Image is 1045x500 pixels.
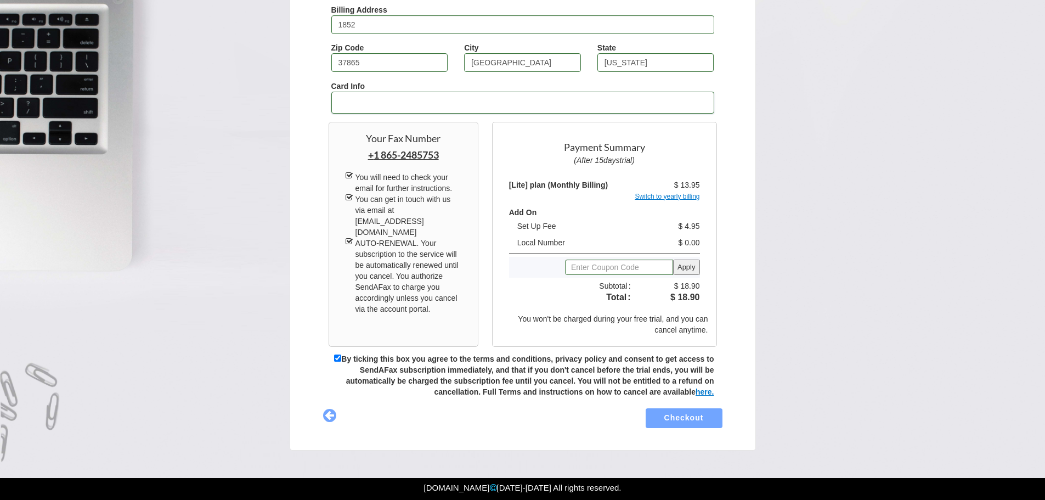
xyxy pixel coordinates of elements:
input: Example: No, 19, Street123 [331,15,714,34]
div: Local Number [509,237,642,248]
li: AUTO-RENEWAL. Your subscription to the service will be automatically renewed until you cancel. Yo... [346,238,461,314]
div: Total [501,291,639,304]
input: Enter Coupon Code [565,260,673,275]
span: State [597,43,616,52]
button: Checkout [646,408,722,428]
span: days [603,156,620,165]
span: Checkout [646,413,722,422]
input: Example: California [597,53,714,72]
span: Zip Code [331,43,364,52]
div: Set Up Fee [509,221,642,232]
span: City [464,43,478,52]
a: Switch to yearly billing [635,193,699,200]
input: Example: New York City [464,53,581,72]
h4: Your Fax Number [346,133,461,144]
div: [Lite] plan (Monthly Billing) [501,179,639,190]
div: Subtotal [501,280,639,291]
span: Billing Address [331,5,387,14]
span: 1 865-2485753 [368,149,439,161]
li: You can get in touch with us via email at [EMAIL_ADDRESS][DOMAIN_NAME] [346,194,461,238]
div: $ 18.90 [639,280,708,291]
li: You will need to check your email for further instructions. [346,172,461,194]
div: $ 13.95 [639,179,708,190]
div: $ 0.00 [642,237,708,248]
span: (After 15 trial) [574,156,635,165]
div: Add On [501,207,639,218]
label: Card Info [331,81,365,92]
a: here. [696,387,714,396]
button: Apply [673,260,700,275]
label: By ticking this box you agree to the terms and conditions, privacy policy and consent to get acce... [341,355,714,396]
iframe: Secure card payment input frame [338,97,707,108]
div: $ 4.95 [642,221,708,232]
div: You won't be charged during your free trial, and you can cancel anytime. [501,313,708,335]
h4: Payment Summary [509,142,700,153]
input: Example: 95003 [331,53,448,72]
div: $ 18.90 [639,291,708,304]
p: [DOMAIN_NAME] [DATE]-[DATE] All rights reserved. [423,481,621,495]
